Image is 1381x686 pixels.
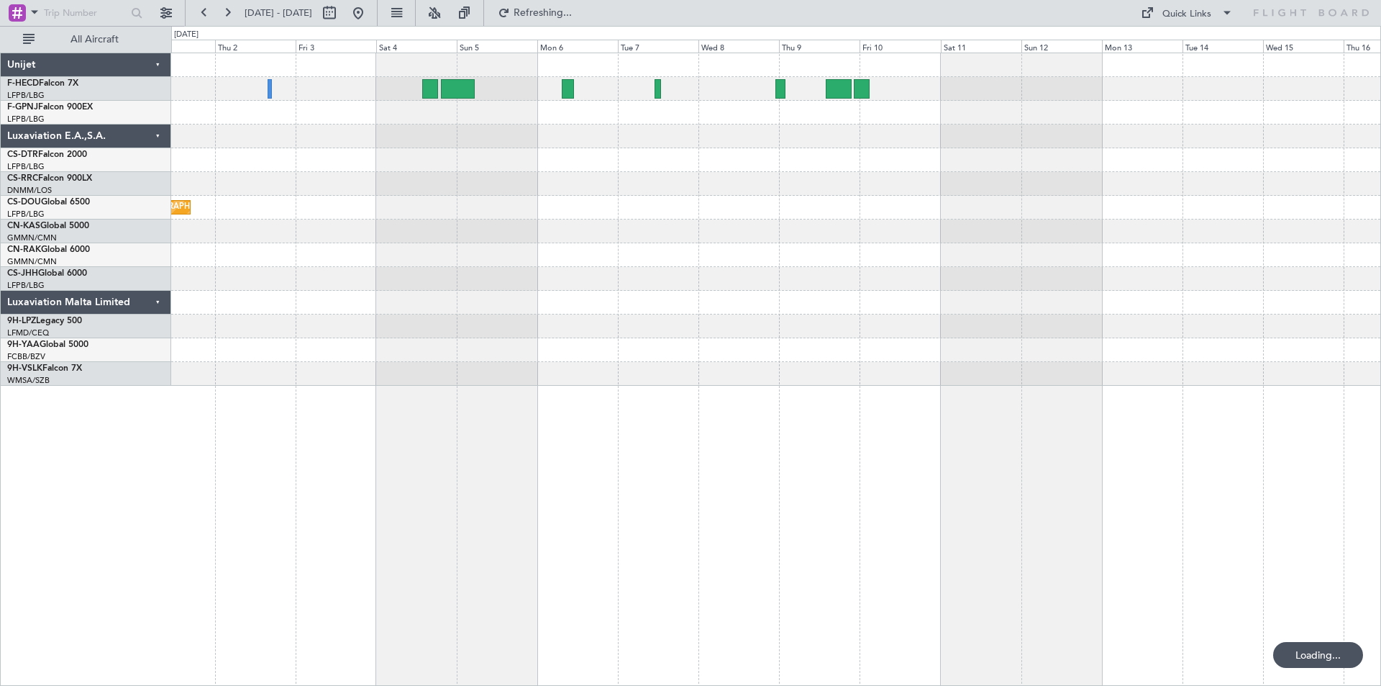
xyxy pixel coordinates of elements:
a: CN-RAKGlobal 6000 [7,245,90,254]
div: Sun 5 [457,40,537,53]
span: All Aircraft [37,35,152,45]
span: Refreshing... [513,8,573,18]
span: 9H-YAA [7,340,40,349]
span: F-GPNJ [7,103,38,112]
a: WMSA/SZB [7,375,50,386]
span: CS-JHH [7,269,38,278]
span: CN-RAK [7,245,41,254]
span: [DATE] - [DATE] [245,6,312,19]
div: Thu 2 [215,40,296,53]
div: [DATE] [174,29,199,41]
a: CN-KASGlobal 5000 [7,222,89,230]
div: Sun 12 [1021,40,1102,53]
div: Sat 11 [941,40,1021,53]
span: 9H-LPZ [7,317,36,325]
span: F-HECD [7,79,39,88]
input: Trip Number [44,2,127,24]
div: Loading... [1273,642,1363,668]
a: CS-DTRFalcon 2000 [7,150,87,159]
button: Quick Links [1134,1,1240,24]
button: Refreshing... [491,1,578,24]
div: Tue 14 [1182,40,1263,53]
a: 9H-VSLKFalcon 7X [7,364,82,373]
div: Quick Links [1162,7,1211,22]
div: Sat 4 [376,40,457,53]
span: CN-KAS [7,222,40,230]
button: All Aircraft [16,28,156,51]
div: Tue 7 [618,40,698,53]
a: LFPB/LBG [7,209,45,220]
a: 9H-YAAGlobal 5000 [7,340,88,349]
a: F-GPNJFalcon 900EX [7,103,93,112]
span: CS-DTR [7,150,38,159]
a: GMMN/CMN [7,256,57,267]
span: CS-DOU [7,198,41,207]
div: Wed 15 [1263,40,1344,53]
a: LFPB/LBG [7,280,45,291]
div: Fri 3 [296,40,376,53]
a: CS-JHHGlobal 6000 [7,269,87,278]
a: LFPB/LBG [7,114,45,125]
a: CS-DOUGlobal 6500 [7,198,90,207]
a: GMMN/CMN [7,233,57,243]
a: CS-RRCFalcon 900LX [7,174,92,183]
a: F-HECDFalcon 7X [7,79,78,88]
a: FCBB/BZV [7,351,45,362]
div: Wed 1 [135,40,215,53]
a: LFPB/LBG [7,161,45,172]
a: LFPB/LBG [7,90,45,101]
a: LFMD/CEQ [7,328,49,338]
a: DNMM/LOS [7,185,52,196]
div: Mon 6 [537,40,618,53]
div: Mon 13 [1102,40,1182,53]
span: 9H-VSLK [7,364,42,373]
a: 9H-LPZLegacy 500 [7,317,82,325]
div: Fri 10 [860,40,940,53]
span: CS-RRC [7,174,38,183]
div: Thu 9 [779,40,860,53]
div: Wed 8 [698,40,779,53]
